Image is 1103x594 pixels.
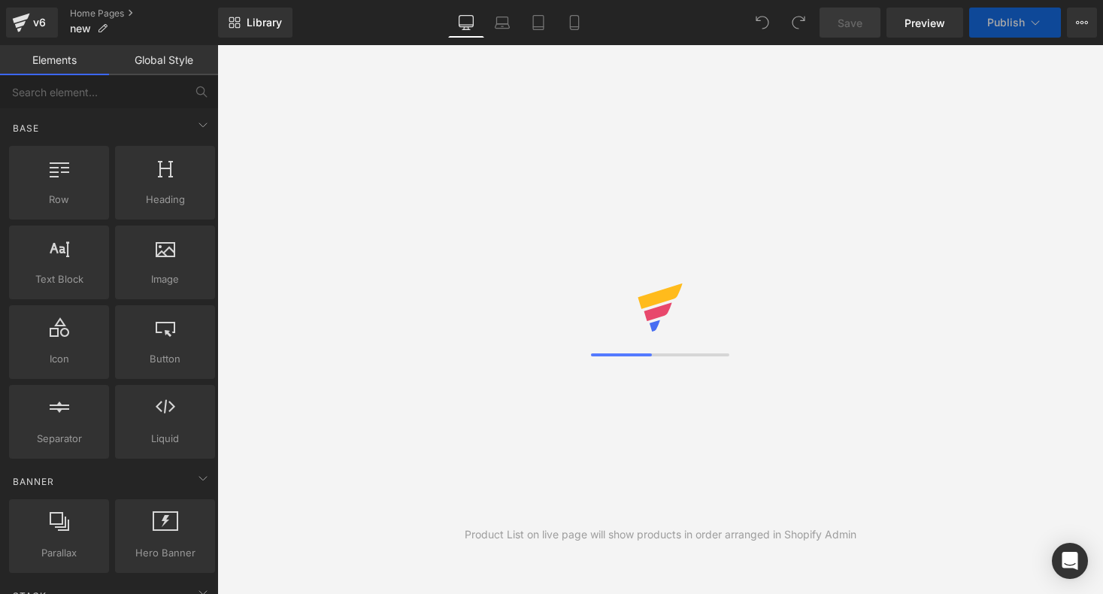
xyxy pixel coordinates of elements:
a: Tablet [520,8,556,38]
a: v6 [6,8,58,38]
span: Preview [905,15,945,31]
a: Laptop [484,8,520,38]
span: Separator [14,431,105,447]
span: Publish [987,17,1025,29]
span: Text Block [14,271,105,287]
a: Desktop [448,8,484,38]
div: v6 [30,13,49,32]
span: Save [838,15,862,31]
span: Parallax [14,545,105,561]
button: Publish [969,8,1061,38]
button: Undo [747,8,777,38]
span: Button [120,351,211,367]
a: Home Pages [70,8,218,20]
a: Mobile [556,8,592,38]
span: Liquid [120,431,211,447]
span: Banner [11,474,56,489]
span: new [70,23,91,35]
button: Redo [783,8,814,38]
span: Row [14,192,105,208]
span: Library [247,16,282,29]
span: Heading [120,192,211,208]
a: Global Style [109,45,218,75]
button: More [1067,8,1097,38]
a: Preview [886,8,963,38]
span: Base [11,121,41,135]
div: Product List on live page will show products in order arranged in Shopify Admin [465,526,856,543]
span: Hero Banner [120,545,211,561]
div: Open Intercom Messenger [1052,543,1088,579]
a: New Library [218,8,292,38]
span: Image [120,271,211,287]
span: Icon [14,351,105,367]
